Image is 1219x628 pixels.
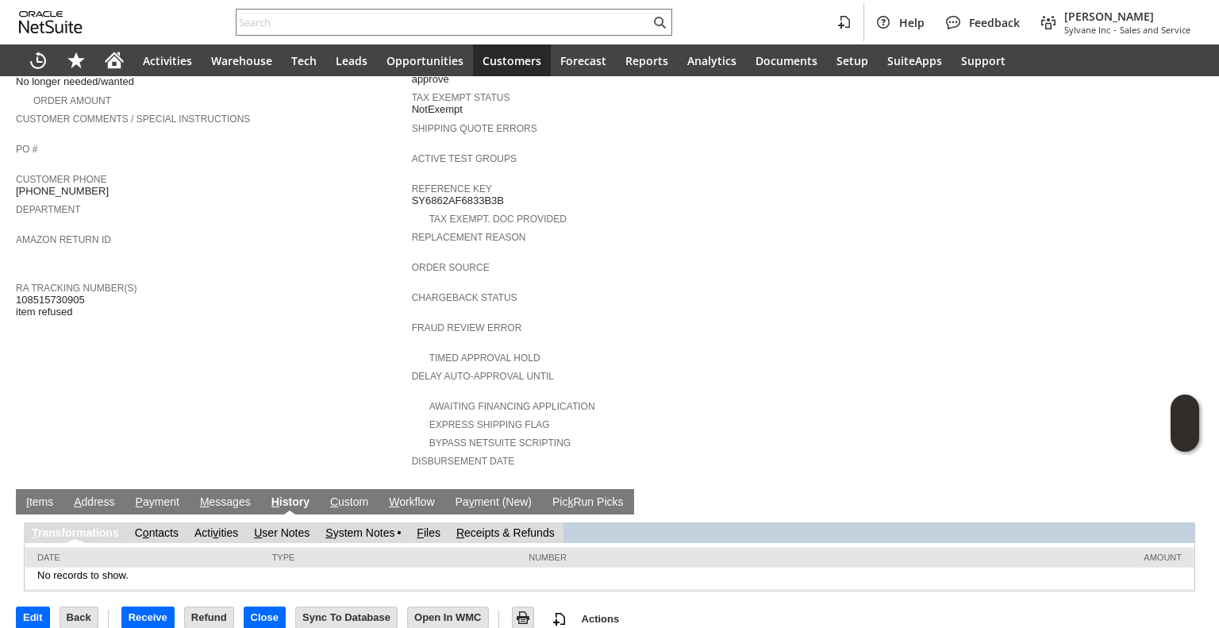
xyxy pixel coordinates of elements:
input: Receive [122,607,174,628]
a: Tax Exempt. Doc Provided [429,214,567,225]
a: Active Test Groups [412,153,517,164]
span: Opportunities [386,53,463,68]
span: Analytics [687,53,736,68]
span: H [271,495,279,508]
span: R [456,526,464,539]
span: y [469,495,475,508]
a: Address [70,495,118,510]
a: Transformations [32,526,119,539]
div: Number [529,553,805,562]
a: Forecast [551,44,616,76]
input: Sync To Database [296,607,397,628]
a: Payment (New) [452,495,536,510]
input: Back [60,607,98,628]
a: SuiteApps [878,44,952,76]
a: Disbursement Date [412,456,515,467]
span: C [330,495,338,508]
a: System Notes [325,526,394,539]
a: Reports [616,44,678,76]
input: Search [236,13,650,32]
a: Documents [746,44,827,76]
a: Warehouse [202,44,282,76]
a: Customer Phone [16,174,106,185]
span: Setup [836,53,868,68]
span: Customers [483,53,541,68]
span: P [136,495,143,508]
svg: Recent Records [29,51,48,70]
a: Department [16,204,81,215]
input: Refund [185,607,233,628]
span: v [213,526,218,539]
a: Shipping Quote Errors [412,123,537,134]
a: Tax Exempt Status [412,92,510,103]
span: T [32,526,38,539]
div: Type [272,553,506,562]
a: Analytics [678,44,746,76]
span: [PERSON_NAME] [1064,9,1190,24]
span: Activities [143,53,192,68]
span: Sylvane Inc [1064,24,1110,36]
span: SY6862AF6833B3B [412,195,504,207]
a: Files [417,526,440,539]
input: Open In WMC [408,607,488,628]
span: 108515730905 item refused [16,294,85,318]
a: Home [95,44,133,76]
a: Contacts [135,526,179,539]
a: Actions [575,613,626,625]
a: Awaiting Financing Application [429,401,595,412]
a: Replacement reason [412,232,526,243]
span: Reports [625,53,668,68]
span: o [143,526,149,539]
span: Support [961,53,1006,68]
a: RA Tracking Number(s) [16,283,137,294]
a: Support [952,44,1015,76]
a: Fraud Review Error [412,322,522,333]
div: Date [37,553,248,562]
span: NotExempt [412,103,463,116]
input: Print [513,607,533,628]
div: Amount [829,553,1182,562]
span: Forecast [560,53,606,68]
a: Activities [194,526,238,539]
a: Express Shipping Flag [429,419,550,430]
a: Activities [133,44,202,76]
a: Setup [827,44,878,76]
td: No records to show. [25,568,1194,590]
span: - [1113,24,1117,36]
a: Messages [196,495,255,510]
span: Oracle Guided Learning Widget. To move around, please hold and drag [1171,424,1199,453]
a: Unrolled view on [1175,492,1194,511]
a: Delay Auto-Approval Until [412,371,554,382]
span: Documents [756,53,817,68]
span: W [389,495,399,508]
span: A [74,495,81,508]
input: Edit [17,607,49,628]
span: SuiteApps [887,53,942,68]
svg: logo [19,11,83,33]
span: Sales and Service [1120,24,1190,36]
svg: Search [650,13,669,32]
span: U [254,526,262,539]
a: Bypass NetSuite Scripting [429,437,571,449]
span: S [325,526,333,539]
a: Customer Comments / Special Instructions [16,114,250,125]
span: M [200,495,210,508]
span: [PHONE_NUMBER] [16,185,109,198]
input: Close [244,607,285,628]
svg: Shortcuts [67,51,86,70]
span: approve [412,73,449,86]
img: Print [513,608,533,627]
a: Order Amount [33,95,111,106]
a: Tech [282,44,326,76]
a: Order Source [412,262,490,273]
span: I [26,495,29,508]
a: PO # [16,144,37,155]
a: Leads [326,44,377,76]
span: No longer needed/wanted [16,75,134,88]
a: Custom [326,495,372,510]
span: Leads [336,53,367,68]
a: Payment [132,495,183,510]
iframe: Click here to launch Oracle Guided Learning Help Panel [1171,395,1199,452]
a: Opportunities [377,44,473,76]
a: Chargeback Status [412,292,517,303]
